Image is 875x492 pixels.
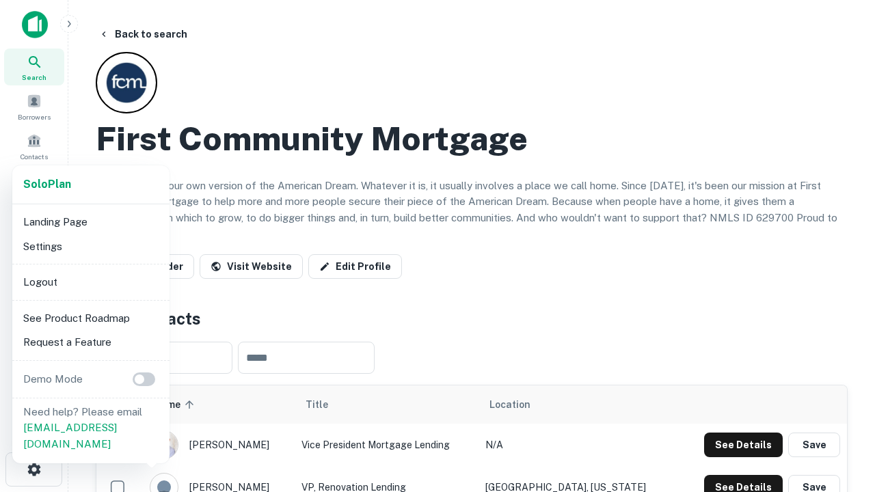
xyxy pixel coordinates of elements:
li: Logout [18,270,164,295]
p: Demo Mode [18,371,88,387]
a: [EMAIL_ADDRESS][DOMAIN_NAME] [23,422,117,450]
li: Settings [18,234,164,259]
a: SoloPlan [23,176,71,193]
li: Landing Page [18,210,164,234]
iframe: Chat Widget [807,339,875,405]
li: See Product Roadmap [18,306,164,331]
strong: Solo Plan [23,178,71,191]
li: Request a Feature [18,330,164,355]
p: Need help? Please email [23,404,159,452]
